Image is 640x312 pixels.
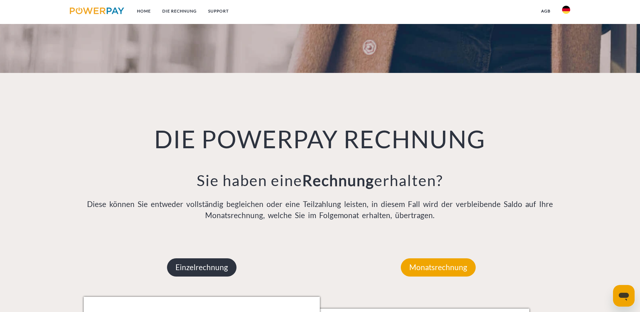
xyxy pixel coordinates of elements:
img: logo-powerpay.svg [70,7,124,14]
p: Einzelrechnung [167,258,236,277]
img: de [562,6,570,14]
b: Rechnung [302,171,374,189]
a: DIE RECHNUNG [157,5,202,17]
a: SUPPORT [202,5,234,17]
p: Diese können Sie entweder vollständig begleichen oder eine Teilzahlung leisten, in diesem Fall wi... [84,199,557,222]
h3: Sie haben eine erhalten? [84,171,557,190]
h1: DIE POWERPAY RECHNUNG [84,124,557,154]
iframe: Schaltfläche zum Öffnen des Messaging-Fensters [613,285,635,307]
p: Monatsrechnung [401,258,476,277]
a: Home [131,5,157,17]
a: agb [535,5,556,17]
